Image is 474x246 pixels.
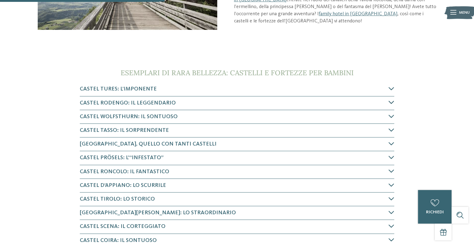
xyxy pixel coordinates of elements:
span: Castel Rodengo: il leggendario [80,100,176,106]
a: richiedi [418,190,452,224]
span: Castel Scena: il corteggiato [80,224,165,229]
span: Castel d’Appiano: lo scurrile [80,183,166,188]
span: Castel Tirolo: lo storico [80,196,155,202]
span: Castel Wolfsthurn: il sontuoso [80,114,178,119]
span: richiedi [426,210,443,214]
span: Castel Tures: l’imponente [80,86,157,92]
span: [GEOGRAPHIC_DATA], quello con tanti castelli [80,141,217,147]
a: family hotel in [GEOGRAPHIC_DATA] [319,12,397,16]
span: Castel Coira: il sontuoso [80,238,157,243]
span: Esemplari di rara bellezza: castelli e fortezze per bambini [120,68,353,77]
span: Castel Prösels: l’“infestato” [80,155,164,160]
span: Castel Tasso: il sorprendente [80,128,169,133]
span: Castel Roncolo: il fantastico [80,169,169,174]
span: [GEOGRAPHIC_DATA][PERSON_NAME]: lo straordinario [80,210,236,216]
